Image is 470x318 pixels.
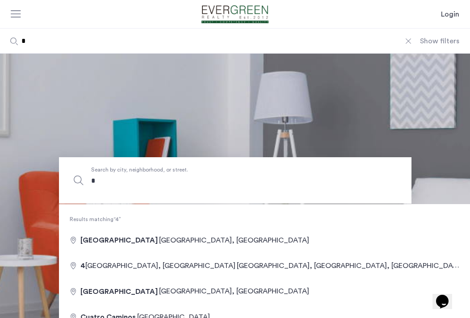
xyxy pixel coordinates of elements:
a: Login [441,9,459,20]
a: Cazamio Logo [191,5,279,23]
span: Results matching [59,215,470,224]
span: [GEOGRAPHIC_DATA] [80,288,158,295]
span: [GEOGRAPHIC_DATA], [GEOGRAPHIC_DATA] [159,288,309,295]
input: Apartment Search [59,157,411,204]
span: [GEOGRAPHIC_DATA], [GEOGRAPHIC_DATA] [159,237,309,244]
button: Show or hide filters [420,36,459,46]
span: 4 [80,262,85,269]
span: [GEOGRAPHIC_DATA] [80,237,158,244]
span: Search by city, neighborhood, or street. [91,165,338,174]
iframe: chat widget [432,282,461,309]
img: logo [191,5,279,23]
span: [GEOGRAPHIC_DATA], [GEOGRAPHIC_DATA] [80,262,237,269]
q: 4 [113,217,121,222]
span: [GEOGRAPHIC_DATA], [GEOGRAPHIC_DATA], [GEOGRAPHIC_DATA] [237,262,464,269]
